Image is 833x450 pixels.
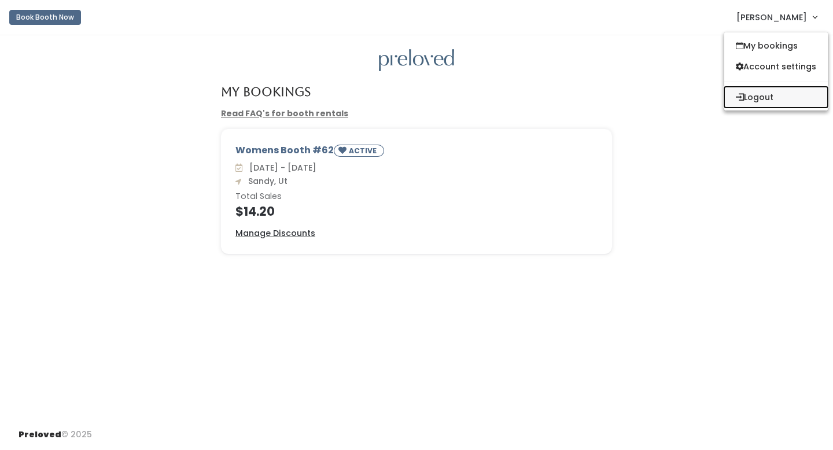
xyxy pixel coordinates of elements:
[9,10,81,25] button: Book Booth Now
[221,108,348,119] a: Read FAQ's for booth rentals
[9,5,81,30] a: Book Booth Now
[736,11,807,24] span: [PERSON_NAME]
[19,429,61,440] span: Preloved
[235,205,598,218] h4: $14.20
[235,227,315,239] a: Manage Discounts
[724,56,828,77] a: Account settings
[725,5,828,29] a: [PERSON_NAME]
[349,146,379,156] small: ACTIVE
[724,35,828,56] a: My bookings
[19,419,92,441] div: © 2025
[379,49,454,72] img: preloved logo
[235,192,598,201] h6: Total Sales
[245,162,316,174] span: [DATE] - [DATE]
[724,87,828,108] button: Logout
[244,175,288,187] span: Sandy, Ut
[235,143,598,161] div: Womens Booth #62
[221,85,311,98] h4: My Bookings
